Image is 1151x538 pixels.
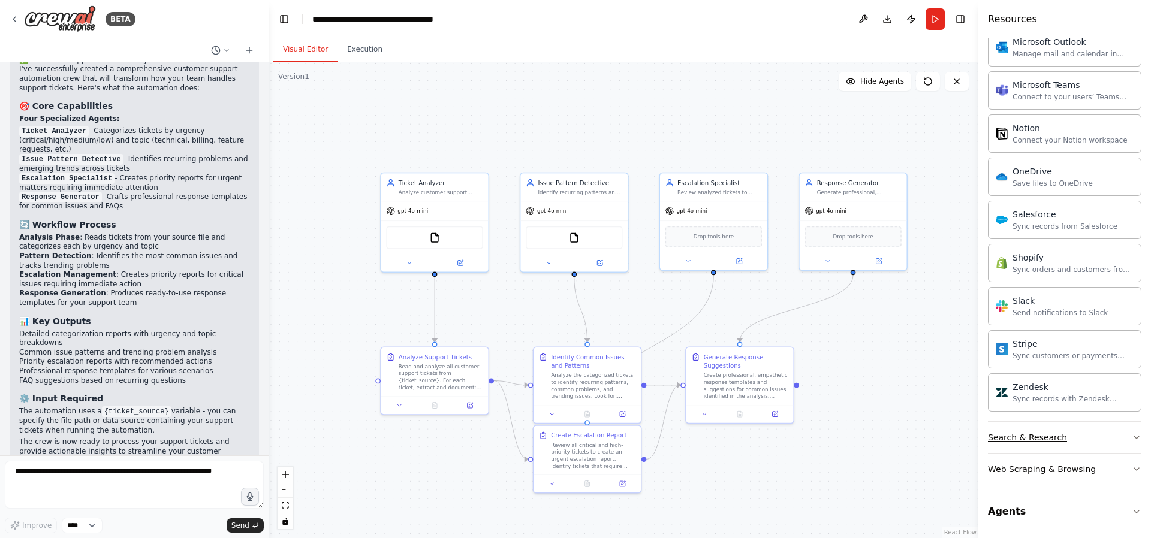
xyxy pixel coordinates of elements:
[996,386,1008,398] img: Zendesk
[988,431,1067,443] div: Search & Research
[646,381,680,390] g: Edge from 2a9ec16f-3dad-41f7-92d1-6b63066897ec to eb14293a-3a27-41fa-a111-ce06c880fcc3
[397,208,428,215] span: gpt-4o-mini
[380,346,489,415] div: Analyze Support TicketsRead and analyze all customer support tickets from {ticket_source}. For ea...
[833,232,873,241] span: Drop tools here
[715,256,764,266] button: Open in side panel
[19,192,102,202] code: Response Generator
[569,232,579,243] img: FileReadTool
[646,381,680,464] g: Edge from 7e42eedd-d0dc-4917-9ac2-e743e8855a61 to eb14293a-3a27-41fa-a111-ce06c880fcc3
[944,529,977,536] a: React Flow attribution
[996,300,1008,312] img: Slack
[19,174,249,193] li: - Creates priority reports for urgent matters requiring immediate attention
[736,275,858,341] g: Edge from 3f06108a-4a85-4399-b94b-5748004ca9ed to eb14293a-3a27-41fa-a111-ce06c880fcc3
[19,126,249,155] li: - Categorizes tickets by urgency (critical/high/medium/low) and topic (technical, billing, featur...
[996,41,1008,53] img: Microsoft Outlook
[19,316,91,326] strong: 📊 Key Outputs
[276,11,293,28] button: Hide left sidebar
[206,43,235,58] button: Switch to previous chat
[996,84,1008,96] img: Microsoft Teams
[19,252,249,270] li: : Identifies the most common issues and tracks trending problems
[19,330,249,348] li: Detailed categorization reports with urgency and topic breakdowns
[839,72,911,91] button: Hide Agents
[677,179,762,188] div: Escalation Specialist
[1013,394,1134,404] div: Sync records with Zendesk Support
[537,208,568,215] span: gpt-4o-mini
[106,12,135,26] div: BETA
[1013,265,1134,274] div: Sync orders and customers from Shopify
[19,126,89,137] code: Ticket Analyzer
[996,128,1008,140] img: Notion
[240,43,259,58] button: Start a new chat
[278,498,293,513] button: fit view
[227,518,264,533] button: Send
[996,171,1008,183] img: OneDrive
[685,346,794,424] div: Generate Response SuggestionsCreate professional, empathetic response templates and suggestions f...
[19,289,249,307] li: : Produces ready-to-use response templates for your support team
[399,363,483,391] div: Read and analyze all customer support tickets from {ticket_source}. For each ticket, extract and ...
[952,11,969,28] button: Hide right sidebar
[241,488,259,506] button: Click to speak your automation idea
[996,343,1008,355] img: Stripe
[399,353,472,362] div: Analyze Support Tickets
[19,192,249,211] li: - Crafts professional response templates for common issues and FAQs
[278,467,293,482] button: zoom in
[1013,308,1108,318] div: Send notifications to Slack
[1013,49,1134,59] div: Manage mail and calendar in Outlook
[1013,222,1117,231] div: Sync records from Salesforce
[996,257,1008,269] img: Shopify
[551,353,635,370] div: Identify Common Issues and Patterns
[231,521,249,530] span: Send
[24,5,96,32] img: Logo
[677,208,707,215] span: gpt-4o-mini
[1013,351,1134,361] div: Sync customers or payments from Stripe
[694,232,734,241] span: Drop tools here
[575,258,624,268] button: Open in side panel
[19,65,249,93] p: I've successfully created a comprehensive customer support automation crew that will transform ho...
[380,173,489,273] div: Ticket AnalyzerAnalyze customer support tickets to categorize them by urgency level (low, medium,...
[1013,208,1117,220] div: Salesforce
[607,479,637,489] button: Open in side panel
[1013,252,1134,264] div: Shopify
[19,394,103,403] strong: ⚙️ Input Required
[816,208,846,215] span: gpt-4o-mini
[799,173,908,271] div: Response GeneratorGenerate professional, empathetic, and helpful suggested responses for common c...
[538,189,622,196] div: Identify recurring patterns and common issues across multiple support tickets. Track frequency of...
[5,518,57,533] button: Improve
[429,232,439,243] img: FileReadTool
[278,467,293,529] div: React Flow controls
[551,372,635,400] div: Analyze the categorized tickets to identify recurring patterns, common problems, and trending iss...
[988,454,1141,485] button: Web Scraping & Browsing
[677,189,762,196] div: Review analyzed tickets to identify urgent and critical issues that require immediate escalation....
[19,101,113,111] strong: 🎯 Core Capabilities
[19,289,106,297] strong: Response Generation
[1013,92,1134,102] div: Connect to your users’ Teams workspaces
[659,173,769,271] div: Escalation SpecialistReview analyzed tickets to identify urgent and critical issues that require ...
[430,277,439,341] g: Edge from 3186dbd8-dd70-4f08-8cfe-2fff77647670 to 8703b358-fa37-4425-acb2-bdaf5483627a
[19,407,249,435] p: The automation uses a variable - you can specify the file path or data source containing your sup...
[854,256,903,266] button: Open in side panel
[538,179,622,188] div: Issue Pattern Detective
[278,72,309,81] div: Version 1
[436,258,485,268] button: Open in side panel
[1013,295,1108,307] div: Slack
[278,513,293,529] button: toggle interactivity
[19,270,116,279] strong: Escalation Management
[22,521,52,530] span: Improve
[19,173,115,184] code: Escalation Specialist
[551,431,626,440] div: Create Escalation Report
[1013,381,1134,393] div: Zendesk
[1013,165,1093,177] div: OneDrive
[19,357,249,367] li: Priority escalation reports with recommended actions
[860,77,904,86] span: Hide Agents
[455,400,485,410] button: Open in side panel
[570,277,592,341] g: Edge from 11875367-bcca-488d-801d-5f338de1c0d8 to 2a9ec16f-3dad-41f7-92d1-6b63066897ec
[416,400,453,410] button: No output available
[1013,79,1134,91] div: Microsoft Teams
[1013,338,1134,350] div: Stripe
[704,372,788,400] div: Create professional, empathetic response templates and suggestions for common issues identified i...
[760,409,790,419] button: Open in side panel
[19,252,92,260] strong: Pattern Detection
[533,425,642,493] div: Create Escalation ReportReview all critical and high-priority tickets to create an urgent escalat...
[338,37,392,62] button: Execution
[817,179,902,188] div: Response Generator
